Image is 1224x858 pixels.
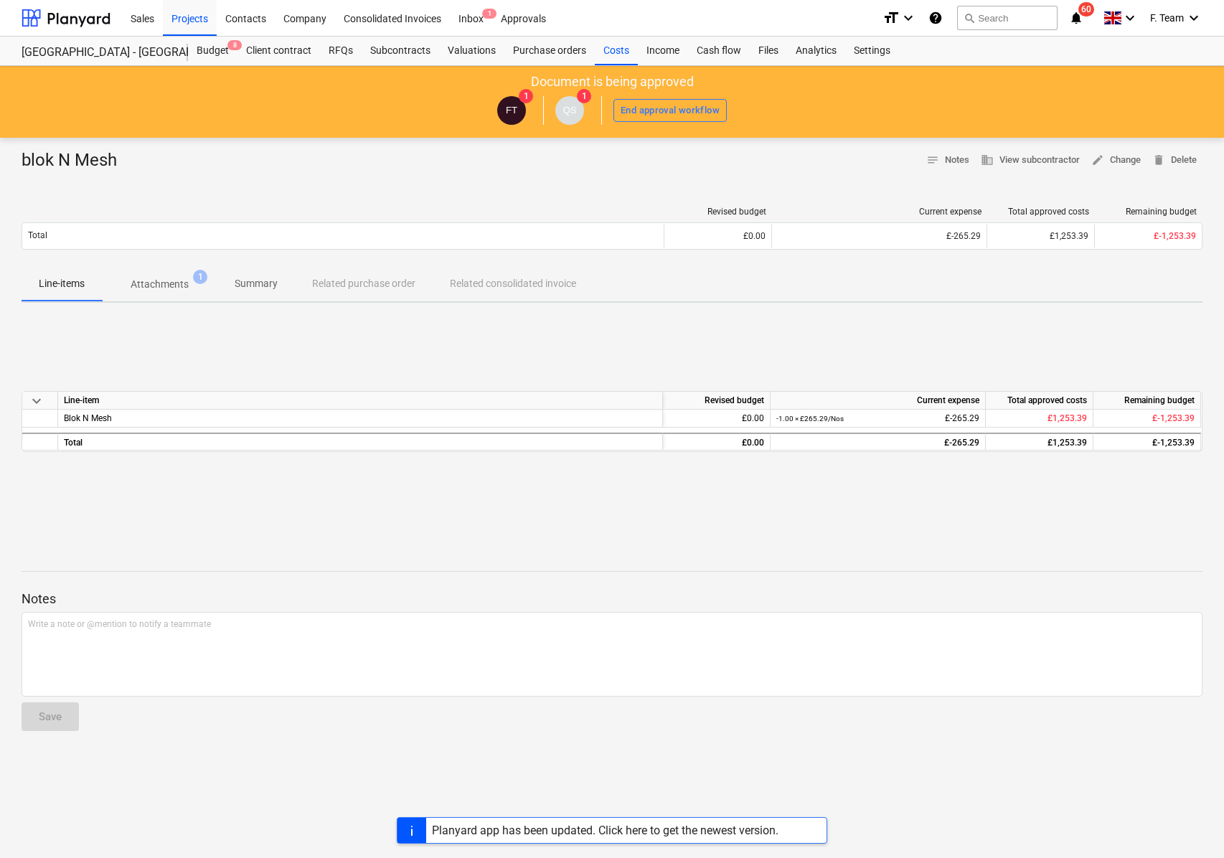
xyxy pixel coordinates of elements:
a: Cash flow [688,37,750,65]
div: blok N Mesh [22,149,128,172]
div: £-265.29 [776,434,979,452]
div: Current expense [771,392,986,410]
p: Total [28,230,47,242]
button: End approval workflow [613,99,727,122]
span: 60 [1078,2,1094,16]
span: QS [562,105,576,115]
i: notifications [1069,9,1083,27]
div: Line-item [58,392,663,410]
span: edit [1091,154,1104,166]
span: £-1,253.39 [1152,413,1195,423]
button: Delete [1147,149,1202,171]
span: F. Team [1150,12,1184,24]
div: Total approved costs [986,392,1093,410]
div: Revised budget [670,207,766,217]
a: Budget8 [188,37,237,65]
div: End approval workflow [621,103,720,119]
a: Purchase orders [504,37,595,65]
button: Notes [921,149,975,171]
span: 1 [193,270,207,284]
div: £0.00 [663,433,771,451]
button: View subcontractor [975,149,1086,171]
i: keyboard_arrow_down [900,9,917,27]
i: format_size [882,9,900,27]
a: Files [750,37,787,65]
div: £0.00 [664,225,771,247]
p: Attachments [131,277,189,292]
p: Document is being approved [531,73,694,90]
div: Remaining budget [1101,207,1197,217]
a: Analytics [787,37,845,65]
a: Settings [845,37,899,65]
i: keyboard_arrow_down [1121,9,1139,27]
p: Summary [235,276,278,291]
span: £-1,253.39 [1154,231,1196,241]
iframe: Chat Widget [1152,789,1224,858]
small: -1.00 × £265.29 / Nos [776,415,844,423]
span: 8 [227,40,242,50]
span: 1 [482,9,496,19]
span: delete [1152,154,1165,166]
a: Subcontracts [362,37,439,65]
button: Change [1086,149,1147,171]
span: keyboard_arrow_down [28,392,45,410]
p: Line-items [39,276,85,291]
span: View subcontractor [981,152,1080,169]
div: £0.00 [663,410,771,428]
div: £1,253.39 [987,225,1094,247]
p: Notes [22,590,1202,608]
span: 1 [519,89,533,103]
div: Budget [188,37,237,65]
div: £-265.29 [778,231,981,241]
button: Search [957,6,1058,30]
span: business [981,154,994,166]
div: Revised budget [663,392,771,410]
div: Finance Team [497,96,526,125]
span: Notes [926,152,969,169]
span: search [964,12,975,24]
div: Total approved costs [993,207,1089,217]
span: 1 [577,89,591,103]
div: Current expense [778,207,981,217]
a: Valuations [439,37,504,65]
span: Change [1091,152,1141,169]
span: notes [926,154,939,166]
span: Blok N Mesh [64,413,112,423]
a: Client contract [237,37,320,65]
span: Delete [1152,152,1197,169]
a: Income [638,37,688,65]
div: £-265.29 [776,410,979,428]
a: Costs [595,37,638,65]
span: FT [506,105,517,115]
div: Total [58,433,663,451]
span: £1,253.39 [1048,413,1087,423]
div: £1,253.39 [986,433,1093,451]
div: £-1,253.39 [1093,433,1201,451]
div: Quantity Surveyor [555,96,584,125]
div: Remaining budget [1093,392,1201,410]
div: [GEOGRAPHIC_DATA] - [GEOGRAPHIC_DATA] ([PERSON_NAME][GEOGRAPHIC_DATA]) [22,45,171,60]
i: keyboard_arrow_down [1185,9,1202,27]
i: Knowledge base [928,9,943,27]
a: RFQs [320,37,362,65]
div: Planyard app has been updated. Click here to get the newest version. [432,824,778,837]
